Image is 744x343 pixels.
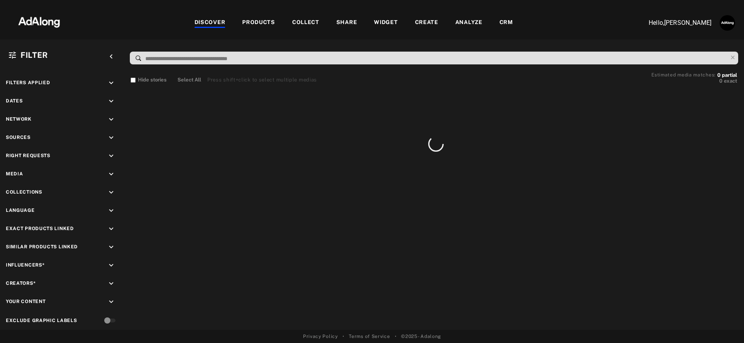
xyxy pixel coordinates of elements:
span: Estimated media matches: [651,72,716,78]
img: 63233d7d88ed69de3c212112c67096b6.png [5,10,73,33]
div: WIDGET [374,18,398,28]
span: Filters applied [6,80,50,85]
span: • [343,333,344,340]
span: Influencers* [6,262,45,268]
span: • [395,333,397,340]
div: COLLECT [292,18,319,28]
span: © 2025 - Adalong [401,333,441,340]
i: keyboard_arrow_down [107,170,115,178]
span: Filter [21,50,48,60]
p: Hello, [PERSON_NAME] [634,18,711,28]
i: keyboard_arrow_down [107,261,115,270]
i: keyboard_arrow_down [107,79,115,87]
i: keyboard_arrow_down [107,206,115,215]
span: Exact Products Linked [6,226,74,231]
div: DISCOVER [195,18,226,28]
span: Creators* [6,281,36,286]
i: keyboard_arrow_down [107,115,115,124]
span: 0 [719,78,722,84]
i: keyboard_arrow_down [107,152,115,160]
i: keyboard_arrow_down [107,188,115,197]
span: Media [6,171,23,177]
span: Network [6,116,32,122]
button: Select All [177,76,201,84]
a: Privacy Policy [303,333,338,340]
span: 0 [717,72,720,78]
span: Right Requests [6,153,50,158]
div: Press shift+click to select multiple medias [207,76,317,84]
i: keyboard_arrow_down [107,298,115,306]
div: CRM [499,18,513,28]
span: Collections [6,189,42,195]
div: ANALYZE [455,18,482,28]
i: keyboard_arrow_down [107,243,115,251]
i: keyboard_arrow_left [107,52,115,61]
span: Your Content [6,299,45,304]
button: 0partial [717,73,737,77]
span: Similar Products Linked [6,244,78,249]
span: Language [6,208,35,213]
span: Sources [6,135,31,140]
i: keyboard_arrow_down [107,279,115,288]
div: SHARE [336,18,357,28]
a: Terms of Service [349,333,390,340]
button: Account settings [718,13,737,33]
i: keyboard_arrow_down [107,133,115,142]
span: Dates [6,98,23,104]
i: keyboard_arrow_down [107,97,115,106]
div: PRODUCTS [242,18,275,28]
button: Hide stories [131,76,167,84]
i: keyboard_arrow_down [107,225,115,233]
div: Exclude Graphic Labels [6,317,77,324]
button: 0exact [651,77,737,85]
img: AATXAJzUJh5t706S9lc_3n6z7NVUglPkrjZIexBIJ3ug=s96-c [720,15,735,31]
div: CREATE [415,18,438,28]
